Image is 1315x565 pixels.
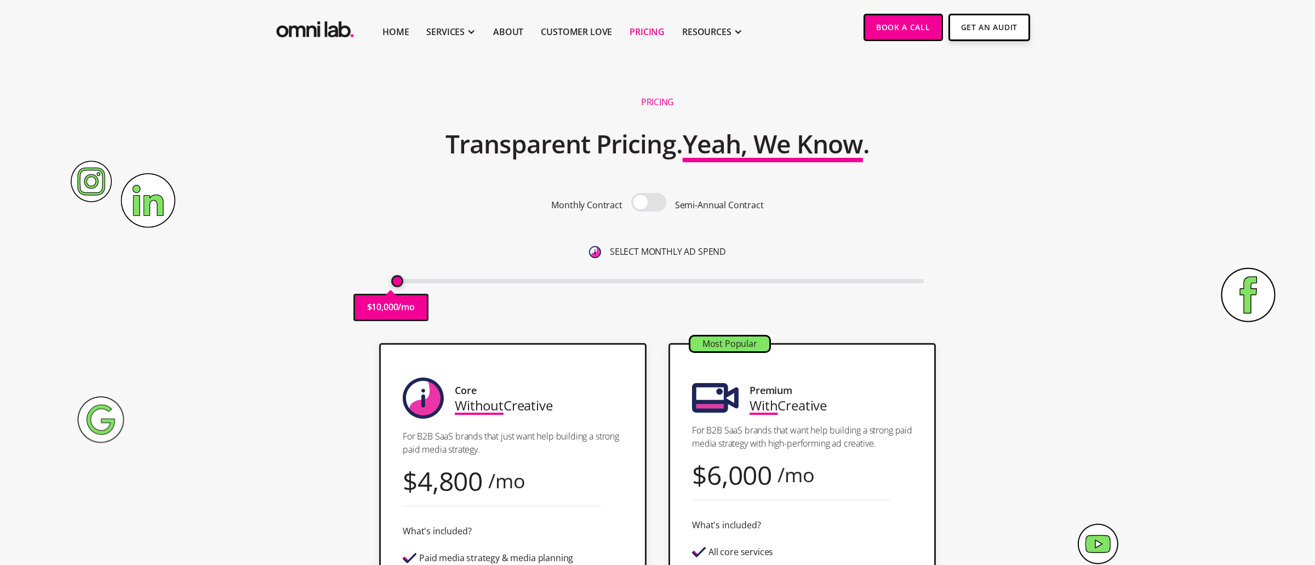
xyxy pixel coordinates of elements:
[708,547,773,557] div: All core services
[445,122,870,166] h2: Transparent Pricing. .
[692,467,707,482] div: $
[692,518,761,533] div: What's included?
[641,96,674,108] h1: Pricing
[692,424,912,450] p: For B2B SaaS brands that want help building a strong paid media strategy with high-performing ad ...
[371,300,398,315] p: 10,000
[948,14,1030,41] a: Get An Audit
[589,246,601,258] img: 6410812402e99d19b372aa32_omni-nav-info.svg
[683,127,863,161] span: Yeah, We Know
[274,14,356,41] img: Omni Lab: B2B SaaS Demand Generation Agency
[864,14,943,41] a: Book a Call
[403,524,471,539] div: What's included?
[682,25,731,38] div: RESOURCES
[777,467,815,482] div: /mo
[455,398,553,413] div: Creative
[610,244,726,259] p: SELECT MONTHLY AD SPEND
[750,383,792,398] div: Premium
[750,396,777,414] span: With
[426,25,465,38] div: SERVICES
[367,300,372,315] p: $
[541,25,612,38] a: Customer Love
[418,473,483,488] div: 4,800
[750,398,827,413] div: Creative
[630,25,665,38] a: Pricing
[551,198,622,213] p: Monthly Contract
[690,336,769,351] div: Most Popular
[493,25,523,38] a: About
[707,467,772,482] div: 6,000
[382,25,409,38] a: Home
[1119,439,1315,565] iframe: Chat Widget
[419,553,573,563] div: Paid media strategy & media planning
[675,198,764,213] p: Semi-Annual Contract
[455,396,504,414] span: Without
[403,473,418,488] div: $
[403,430,623,456] p: For B2B SaaS brands that just want help building a strong paid media strategy.
[488,473,525,488] div: /mo
[398,300,415,315] p: /mo
[455,383,476,398] div: Core
[274,14,356,41] a: home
